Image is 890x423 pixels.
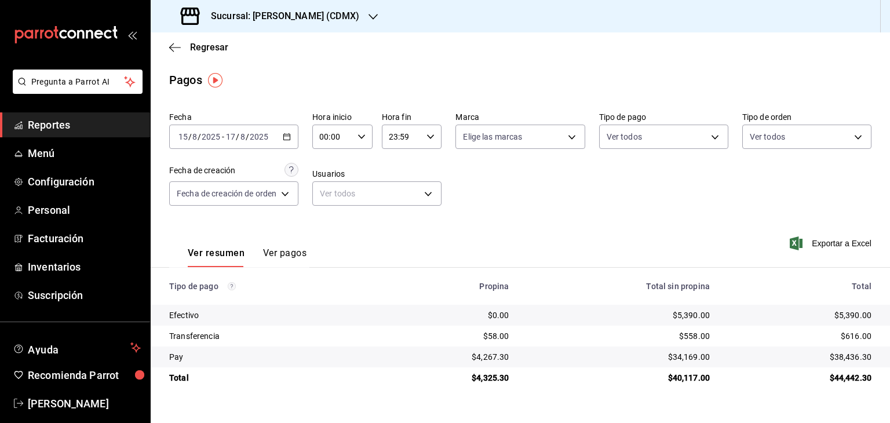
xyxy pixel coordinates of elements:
[792,236,871,250] button: Exportar a Excel
[177,188,276,199] span: Fecha de creación de orden
[228,282,236,290] svg: Los pagos realizados con Pay y otras terminales son montos brutos.
[463,131,522,143] span: Elige las marcas
[455,113,585,121] label: Marca
[750,131,785,143] span: Ver todos
[225,132,236,141] input: --
[169,113,298,121] label: Fecha
[169,282,373,291] div: Tipo de pago
[236,132,239,141] span: /
[169,309,373,321] div: Efectivo
[28,174,141,189] span: Configuración
[28,287,141,303] span: Suscripción
[28,231,141,246] span: Facturación
[188,247,245,267] button: Ver resumen
[190,42,228,53] span: Regresar
[728,282,871,291] div: Total
[312,113,373,121] label: Hora inicio
[742,113,871,121] label: Tipo de orden
[188,247,307,267] div: navigation tabs
[527,330,710,342] div: $558.00
[240,132,246,141] input: --
[728,351,871,363] div: $38,436.30
[382,113,442,121] label: Hora fin
[391,372,509,384] div: $4,325.30
[28,341,126,355] span: Ayuda
[202,9,359,23] h3: Sucursal: [PERSON_NAME] (CDMX)
[188,132,192,141] span: /
[28,259,141,275] span: Inventarios
[169,351,373,363] div: Pay
[169,71,202,89] div: Pagos
[28,367,141,383] span: Recomienda Parrot
[249,132,269,141] input: ----
[527,309,710,321] div: $5,390.00
[391,309,509,321] div: $0.00
[178,132,188,141] input: --
[31,76,125,88] span: Pregunta a Parrot AI
[198,132,201,141] span: /
[391,282,509,291] div: Propina
[599,113,728,121] label: Tipo de pago
[246,132,249,141] span: /
[28,202,141,218] span: Personal
[169,42,228,53] button: Regresar
[728,372,871,384] div: $44,442.30
[607,131,642,143] span: Ver todos
[312,170,442,178] label: Usuarios
[13,70,143,94] button: Pregunta a Parrot AI
[28,145,141,161] span: Menú
[169,330,373,342] div: Transferencia
[222,132,224,141] span: -
[391,351,509,363] div: $4,267.30
[263,247,307,267] button: Ver pagos
[728,330,871,342] div: $616.00
[312,181,442,206] div: Ver todos
[8,84,143,96] a: Pregunta a Parrot AI
[527,282,710,291] div: Total sin propina
[169,372,373,384] div: Total
[201,132,221,141] input: ----
[169,165,235,177] div: Fecha de creación
[728,309,871,321] div: $5,390.00
[28,117,141,133] span: Reportes
[192,132,198,141] input: --
[527,372,710,384] div: $40,117.00
[208,73,222,87] img: Tooltip marker
[527,351,710,363] div: $34,169.00
[391,330,509,342] div: $58.00
[28,396,141,411] span: [PERSON_NAME]
[127,30,137,39] button: open_drawer_menu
